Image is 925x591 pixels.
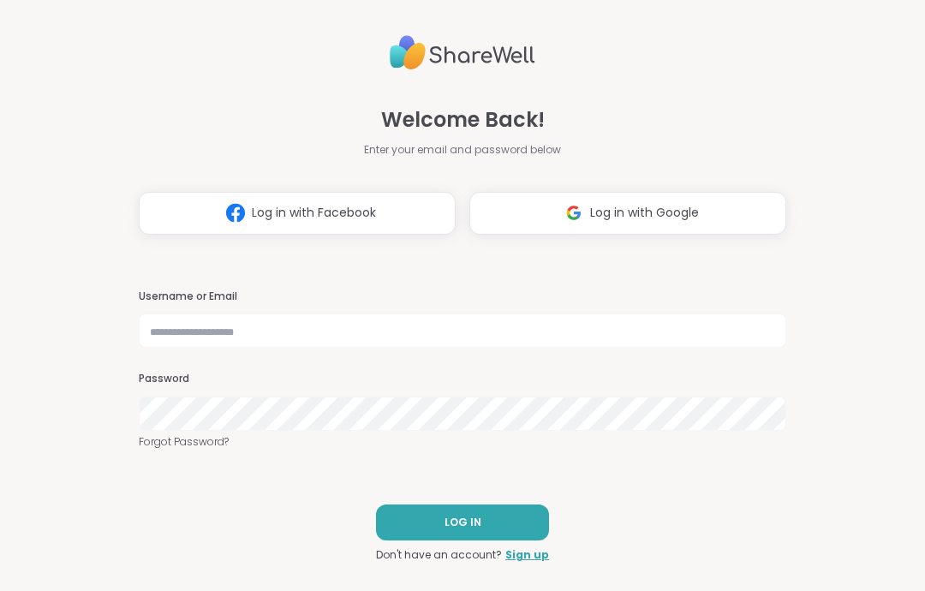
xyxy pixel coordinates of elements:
img: ShareWell Logomark [558,197,590,229]
a: Sign up [505,547,549,563]
button: LOG IN [376,504,549,540]
span: Welcome Back! [381,104,545,135]
button: Log in with Google [469,192,786,235]
span: Enter your email and password below [364,142,561,158]
img: ShareWell Logomark [219,197,252,229]
span: Log in with Google [590,204,699,222]
h3: Username or Email [139,290,786,304]
span: Don't have an account? [376,547,502,563]
span: LOG IN [445,515,481,530]
span: Log in with Facebook [252,204,376,222]
h3: Password [139,372,786,386]
button: Log in with Facebook [139,192,456,235]
a: Forgot Password? [139,434,786,450]
img: ShareWell Logo [390,28,535,77]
